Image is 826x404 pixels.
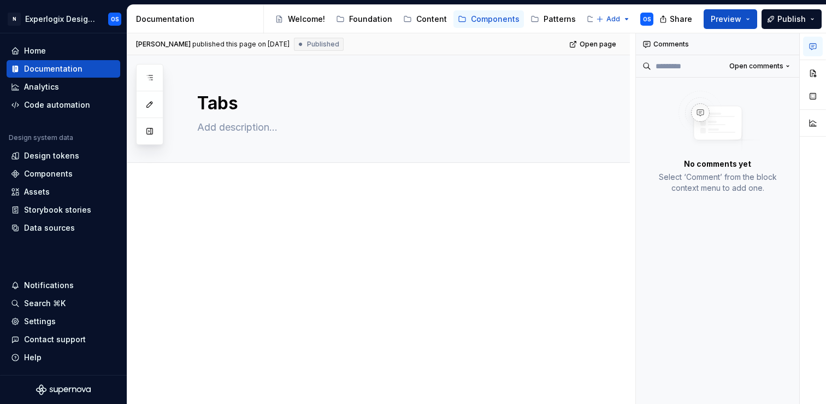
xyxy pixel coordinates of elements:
button: Search ⌘K [7,295,120,312]
a: Design tokens [7,147,120,165]
span: Share [670,14,692,25]
a: Components [7,165,120,183]
p: No comments yet [684,159,751,169]
div: OS [643,15,651,24]
span: Open comments [729,62,783,71]
button: Add [593,11,634,27]
div: Home [24,45,46,56]
a: Home [7,42,120,60]
button: Publish [762,9,822,29]
button: Open comments [724,58,795,74]
span: Preview [711,14,741,25]
div: Components [471,14,520,25]
div: Storybook stories [24,204,91,215]
span: Open page [580,40,616,49]
a: Storybook stories [7,201,120,219]
button: Preview [704,9,757,29]
div: OS [111,15,119,24]
div: Help [24,352,42,363]
a: Assets [7,183,120,201]
a: Components [453,10,524,28]
a: Patterns [526,10,580,28]
a: Settings [7,313,120,330]
textarea: Tabs [195,90,584,116]
a: Code automation [7,96,120,114]
div: Page tree [270,8,591,30]
p: Select ‘Comment’ from the block context menu to add one. [649,172,786,194]
div: Contact support [24,334,86,345]
div: Documentation [136,14,259,25]
a: Foundation [332,10,397,28]
a: Analytics [7,78,120,96]
button: Notifications [7,277,120,294]
span: [PERSON_NAME] [136,40,191,49]
button: Share [654,9,699,29]
div: Search ⌘K [24,298,66,309]
div: Notifications [24,280,74,291]
span: Published [307,40,339,49]
div: Components [24,168,73,179]
div: Experlogix Design System [25,14,95,25]
div: Comments [636,33,799,55]
div: Content [416,14,447,25]
div: Code automation [24,99,90,110]
div: published this page on [DATE] [192,40,290,49]
a: Documentation [7,60,120,78]
div: Settings [24,316,56,327]
div: Foundation [349,14,392,25]
a: Welcome! [270,10,329,28]
div: Welcome! [288,14,325,25]
button: Contact support [7,331,120,348]
div: Documentation [24,63,82,74]
a: Tools and resources [582,10,683,28]
button: NExperlogix Design SystemOS [2,7,125,31]
a: Open page [566,37,621,52]
div: Assets [24,186,50,197]
div: Analytics [24,81,59,92]
div: Design system data [9,133,73,142]
svg: Supernova Logo [36,384,91,395]
span: Publish [777,14,806,25]
span: Add [606,15,620,24]
div: Data sources [24,223,75,233]
div: Patterns [544,14,576,25]
a: Content [399,10,451,28]
button: Help [7,349,120,366]
div: Design tokens [24,150,79,161]
a: Data sources [7,219,120,237]
div: N [8,13,21,26]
